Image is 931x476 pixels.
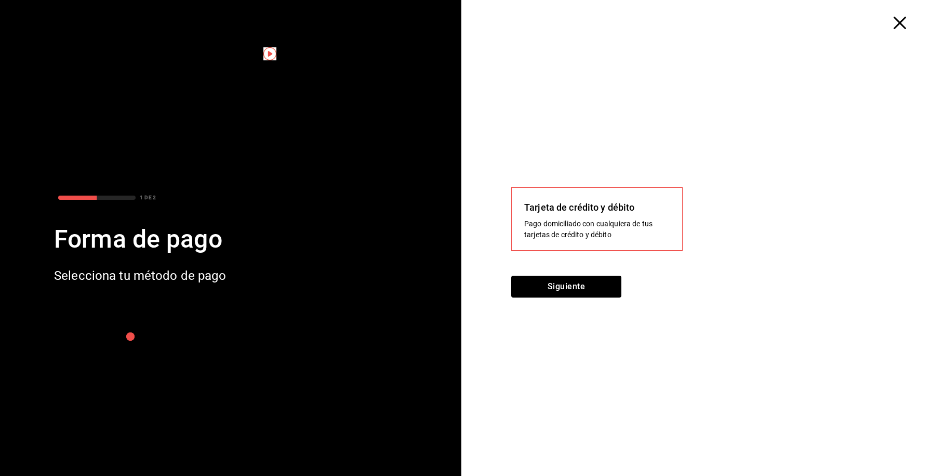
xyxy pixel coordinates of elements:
button: Siguiente [511,276,621,298]
div: Pago domiciliado con cualquiera de tus tarjetas de crédito y débito [524,218,670,240]
img: Tooltip marker [263,47,276,60]
div: 1 DE 2 [140,194,156,201]
div: Selecciona tu método de pago [54,266,226,285]
div: Forma de pago [54,221,226,258]
div: Tarjeta de crédito y débito [524,200,670,214]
